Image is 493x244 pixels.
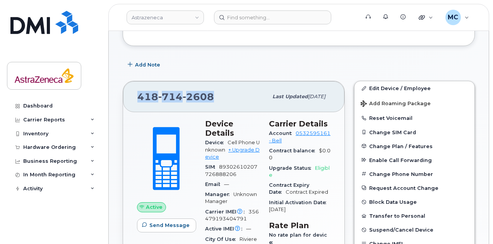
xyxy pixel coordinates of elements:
span: [DATE] [269,206,286,212]
h3: Rate Plan [269,221,330,230]
span: City Of Use [205,236,240,242]
button: Suspend/Cancel Device [354,223,474,237]
span: 356479193404791 [205,209,259,222]
span: Account [269,130,296,136]
span: Add Note [135,61,160,68]
div: Quicklinks [413,10,438,25]
span: 2608 [183,91,214,102]
button: Reset Voicemail [354,111,474,125]
span: Initial Activation Date [269,200,330,205]
a: 0532595161 - Bell [269,130,330,143]
a: Astrazeneca [127,10,204,24]
span: — [224,181,229,187]
span: Contract balance [269,148,319,154]
span: Enable Call Forwarding [369,157,432,163]
span: Carrier IMEI [205,209,248,215]
span: MC [448,13,458,22]
span: Send Message [149,222,190,229]
span: Contract Expiry Date [269,182,309,195]
button: Add Note [123,58,167,72]
span: 418 [137,91,214,102]
button: Send Message [137,218,196,232]
a: Edit Device / Employee [354,81,474,95]
span: Manager [205,191,233,197]
span: Active IMEI [205,226,246,232]
div: Marlo Cabansag [440,10,474,25]
h3: Carrier Details [269,119,330,128]
span: Contract Expired [286,189,328,195]
span: Eligible [269,165,330,178]
span: — [246,226,251,232]
span: Last updated [272,94,308,99]
span: Active [146,203,163,211]
span: Device [205,140,228,145]
button: Block Data Usage [354,195,474,209]
h3: Device Details [205,119,260,138]
span: Upgrade Status [269,165,315,171]
button: Change SIM Card [354,125,474,139]
button: Add Roaming Package [354,95,474,111]
button: Change Phone Number [354,167,474,181]
span: SIM [205,164,219,170]
button: Transfer to Personal [354,209,474,223]
button: Change Plan / Features [354,139,474,153]
span: 714 [158,91,183,102]
button: Request Account Change [354,181,474,195]
input: Find something... [214,10,331,24]
span: [DATE] [308,94,325,99]
a: + Upgrade Device [205,147,260,160]
span: Cell Phone Unknown [205,140,260,152]
span: Suspend/Cancel Device [369,227,433,233]
span: Change Plan / Features [369,143,433,149]
span: Email [205,181,224,187]
span: 89302610207726888206 [205,164,257,177]
button: Enable Call Forwarding [354,153,474,167]
span: Add Roaming Package [361,101,431,108]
